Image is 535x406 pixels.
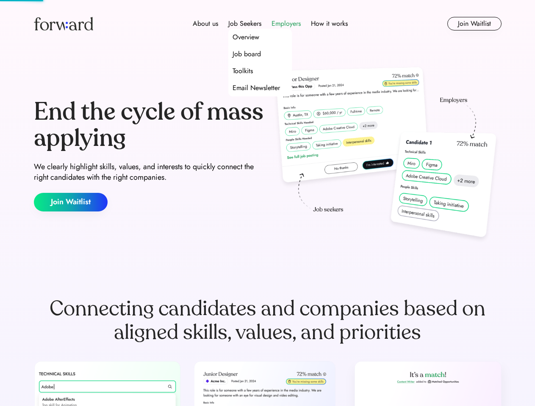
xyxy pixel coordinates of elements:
[233,32,259,42] div: Overview
[233,49,261,59] div: Job board
[271,64,502,246] img: hero-image.png
[272,19,301,29] div: Employers
[447,17,502,30] button: Join Waitlist
[34,297,502,344] div: Connecting candidates and companies based on aligned skills, values, and priorities
[193,19,218,29] div: About us
[34,162,264,183] div: We clearly highlight skills, values, and interests to quickly connect the right candidates with t...
[228,19,261,29] div: Job Seekers
[233,83,280,93] div: Email Newsletter
[311,19,348,29] div: How it works
[34,17,93,30] img: Forward logo
[233,66,253,76] div: Toolkits
[34,99,264,151] div: End the cycle of mass applying
[34,193,108,211] button: Join Waitlist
